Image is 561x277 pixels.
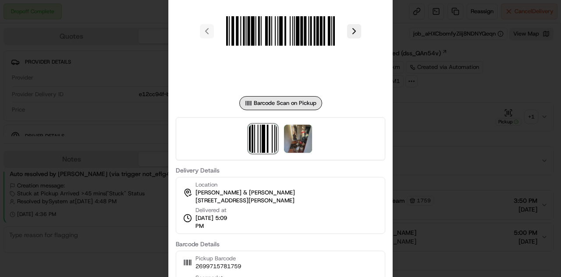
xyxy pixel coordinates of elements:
span: [PERSON_NAME] & [PERSON_NAME] [195,189,295,197]
img: photo_proof_of_delivery image [284,125,312,153]
span: [DATE] 5:09 PM [195,214,236,230]
span: Delivered at [195,206,236,214]
label: Delivery Details [176,167,385,173]
span: [STREET_ADDRESS][PERSON_NAME] [195,197,295,205]
span: Pickup Barcode [195,255,241,263]
label: Barcode Details [176,241,385,247]
span: 2699715781759 [195,263,241,270]
img: barcode_scan_on_pickup image [249,125,277,153]
div: Barcode Scan on Pickup [239,96,322,110]
span: Location [195,181,217,189]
